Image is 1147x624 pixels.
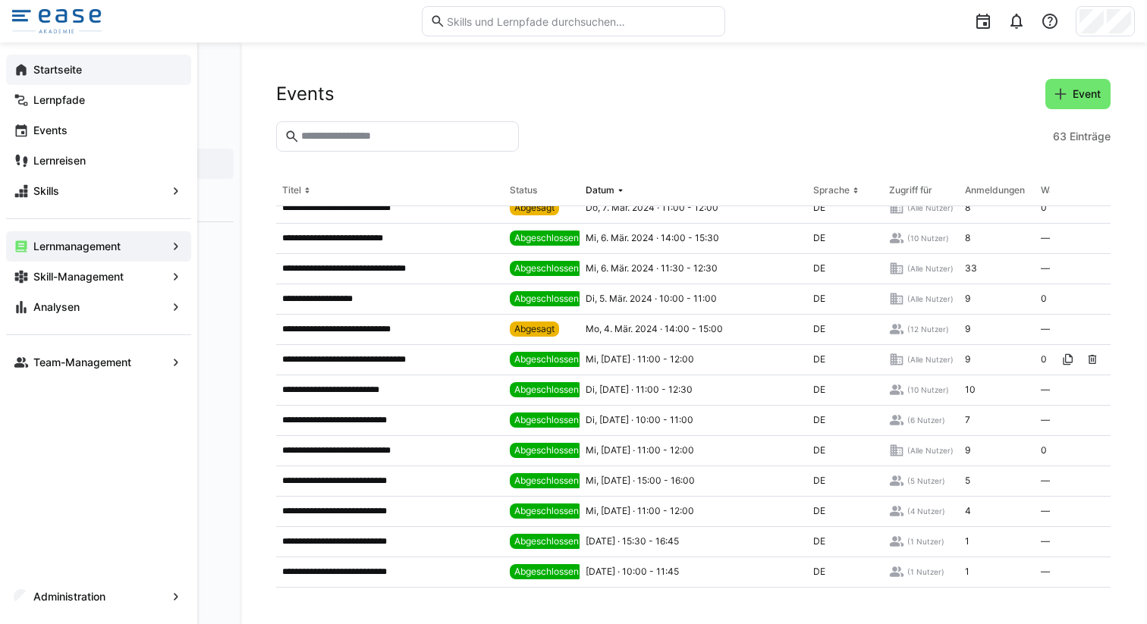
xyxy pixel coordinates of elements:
[1041,293,1047,305] span: 0
[514,535,579,547] span: Abgeschlossen
[813,184,850,196] div: Sprache
[1041,202,1047,214] span: 0
[907,324,949,334] span: (12 Nutzer)
[907,415,945,425] span: (6 Nutzer)
[586,566,679,578] span: [DATE] · 10:00 - 11:45
[813,232,825,244] span: DE
[965,323,970,335] span: 9
[965,384,976,396] span: 10
[1041,232,1050,244] span: —
[965,262,977,274] span: 33
[1041,535,1050,547] span: —
[1041,323,1050,335] span: —
[514,323,555,335] span: Abgesagt
[813,566,825,578] span: DE
[965,475,970,487] span: 5
[1041,505,1050,517] span: —
[813,262,825,274] span: DE
[586,414,693,426] span: Di, [DATE] · 10:00 - 11:00
[514,475,579,487] span: Abgeschlossen
[514,384,579,396] span: Abgeschlossen
[586,202,718,214] span: Do, 7. Mär. 2024 · 11:00 - 12:00
[907,263,954,274] span: (Alle Nutzer)
[1041,475,1050,487] span: —
[907,202,954,213] span: (Alle Nutzer)
[907,506,945,516] span: (4 Nutzer)
[586,505,694,517] span: Mi, [DATE] · 11:00 - 12:00
[586,384,693,396] span: Di, [DATE] · 11:00 - 12:30
[586,232,719,244] span: Mi, 6. Mär. 2024 · 14:00 - 15:30
[514,262,579,274] span: Abgeschlossen
[445,14,717,28] input: Skills und Lernpfade durchsuchen…
[1045,79,1111,109] button: Event
[1041,184,1084,196] div: Warteliste
[965,414,970,426] span: 7
[514,444,579,456] span: Abgeschlossen
[514,566,579,578] span: Abgeschlossen
[813,323,825,335] span: DE
[907,475,945,486] span: (5 Nutzer)
[1041,444,1047,456] span: 0
[282,184,301,196] div: Titel
[514,414,579,426] span: Abgeschlossen
[586,353,694,365] span: Mi, [DATE] · 11:00 - 12:00
[965,505,971,517] span: 4
[586,323,723,335] span: Mo, 4. Mär. 2024 · 14:00 - 15:00
[907,354,954,365] span: (Alle Nutzer)
[813,293,825,305] span: DE
[1041,566,1050,578] span: —
[965,293,970,305] span: 9
[907,293,954,304] span: (Alle Nutzer)
[1041,384,1050,396] span: —
[510,184,537,196] div: Status
[965,232,970,244] span: 8
[1041,414,1050,426] span: —
[907,445,954,456] span: (Alle Nutzer)
[813,414,825,426] span: DE
[889,184,932,196] div: Zugriff für
[586,184,614,196] div: Datum
[965,535,969,547] span: 1
[813,505,825,517] span: DE
[1070,86,1103,102] span: Event
[965,184,1025,196] div: Anmeldungen
[1053,129,1067,144] span: 63
[586,293,717,305] span: Di, 5. Mär. 2024 · 10:00 - 11:00
[586,444,694,456] span: Mi, [DATE] · 11:00 - 12:00
[907,384,949,395] span: (10 Nutzer)
[514,232,579,244] span: Abgeschlossen
[514,353,579,365] span: Abgeschlossen
[965,353,970,365] span: 9
[514,202,555,214] span: Abgesagt
[514,505,579,517] span: Abgeschlossen
[586,262,718,274] span: Mi, 6. Mär. 2024 · 11:30 - 12:30
[586,535,679,547] span: [DATE] · 15:30 - 16:45
[813,444,825,456] span: DE
[813,535,825,547] span: DE
[965,202,970,214] span: 8
[907,233,949,243] span: (10 Nutzer)
[965,566,969,578] span: 1
[1041,353,1047,365] span: 0
[586,475,695,487] span: Mi, [DATE] · 15:00 - 16:00
[514,293,579,305] span: Abgeschlossen
[813,384,825,396] span: DE
[907,566,944,577] span: (1 Nutzer)
[276,83,335,105] h2: Events
[813,202,825,214] span: DE
[907,536,944,547] span: (1 Nutzer)
[965,444,970,456] span: 9
[1041,262,1050,274] span: —
[813,475,825,487] span: DE
[1070,129,1111,144] span: Einträge
[813,353,825,365] span: DE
